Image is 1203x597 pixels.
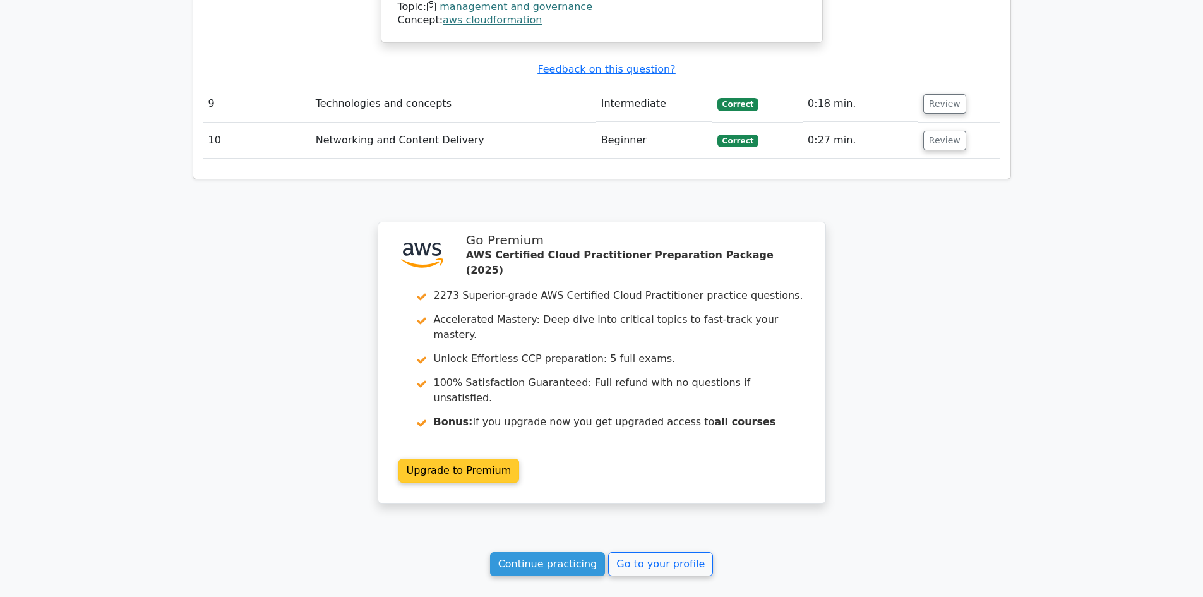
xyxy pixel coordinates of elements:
[398,459,520,483] a: Upgrade to Premium
[596,86,712,122] td: Intermediate
[596,123,712,159] td: Beginner
[923,94,966,114] button: Review
[717,135,758,147] span: Correct
[803,86,918,122] td: 0:18 min.
[440,1,592,13] a: management and governance
[311,123,596,159] td: Networking and Content Delivery
[803,123,918,159] td: 0:27 min.
[203,123,311,159] td: 10
[398,14,806,27] div: Concept:
[311,86,596,122] td: Technologies and concepts
[608,552,713,576] a: Go to your profile
[717,98,758,111] span: Correct
[398,1,806,14] div: Topic:
[490,552,606,576] a: Continue practicing
[923,131,966,150] button: Review
[203,86,311,122] td: 9
[537,63,675,75] a: Feedback on this question?
[443,14,542,26] a: aws cloudformation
